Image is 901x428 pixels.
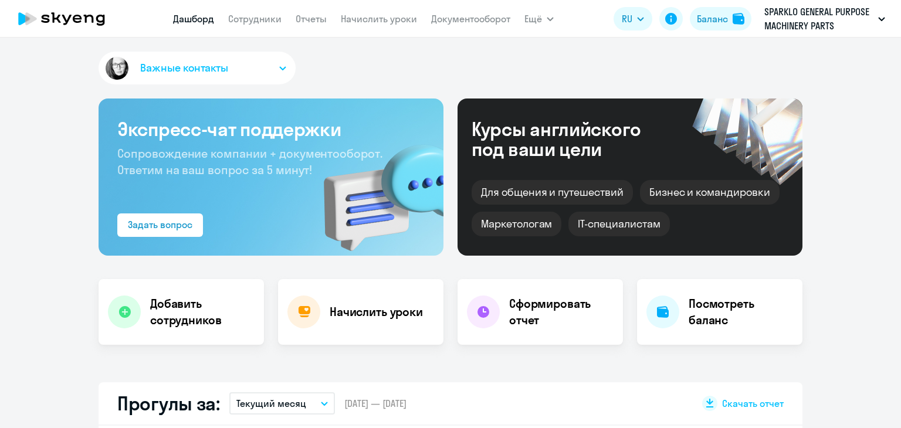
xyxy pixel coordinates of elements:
h4: Начислить уроки [330,304,423,320]
p: Текущий месяц [236,396,306,410]
a: Сотрудники [228,13,282,25]
h4: Посмотреть баланс [689,295,793,328]
span: Сопровождение компании + документооборот. Ответим на ваш вопрос за 5 минут! [117,146,382,177]
span: RU [622,12,632,26]
button: Важные контакты [99,52,296,84]
div: IT-специалистам [568,212,669,236]
h3: Экспресс-чат поддержки [117,117,425,141]
h4: Сформировать отчет [509,295,614,328]
button: SPARKLO GENERAL PURPOSE MACHINERY PARTS MANUFACTURING LLC, Постоплата [758,5,891,33]
img: bg-img [307,124,443,256]
img: avatar [103,55,131,82]
img: balance [733,13,744,25]
div: Бизнес и командировки [640,180,780,205]
div: Маркетологам [472,212,561,236]
button: Балансbalance [690,7,751,30]
button: Текущий месяц [229,392,335,415]
a: Отчеты [296,13,327,25]
div: Для общения и путешествий [472,180,633,205]
span: [DATE] — [DATE] [344,397,407,410]
span: Скачать отчет [722,397,784,410]
p: SPARKLO GENERAL PURPOSE MACHINERY PARTS MANUFACTURING LLC, Постоплата [764,5,873,33]
div: Задать вопрос [128,218,192,232]
a: Дашборд [173,13,214,25]
span: Важные контакты [140,60,228,76]
div: Курсы английского под ваши цели [472,119,672,159]
button: Задать вопрос [117,213,203,237]
span: Ещё [524,12,542,26]
a: Начислить уроки [341,13,417,25]
button: Ещё [524,7,554,30]
a: Документооборот [431,13,510,25]
h2: Прогулы за: [117,392,220,415]
h4: Добавить сотрудников [150,295,255,328]
div: Баланс [697,12,728,26]
button: RU [614,7,652,30]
